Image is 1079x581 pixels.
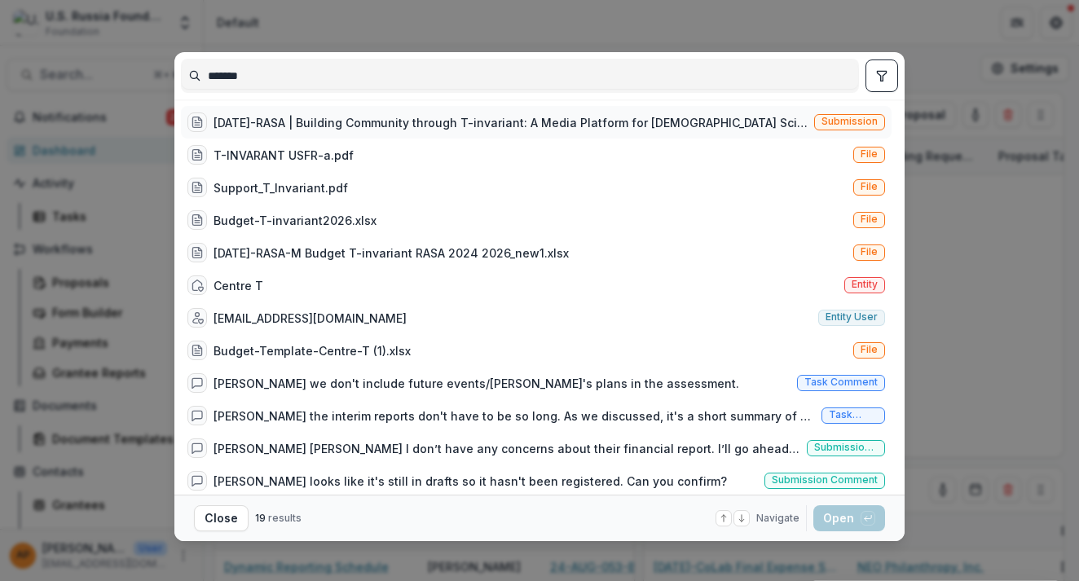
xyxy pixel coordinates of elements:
span: File [861,344,878,355]
div: [DATE]-RASA-M Budget T-invariant RASA 2024 2026_new1.xlsx [214,244,569,262]
span: Task comment [804,376,878,388]
div: [PERSON_NAME] looks like it's still in drafts so it hasn't been registered. Can you confirm? [214,473,727,490]
button: Close [194,505,249,531]
div: [PERSON_NAME] we don't include future events/[PERSON_NAME]'s plans in the assessment. [214,375,739,392]
span: Navigate [756,511,799,526]
button: Open [813,505,885,531]
div: Budget-T-invariant2026.xlsx [214,212,377,229]
button: toggle filters [865,59,898,92]
span: File [861,181,878,192]
span: 19 [255,512,266,524]
span: Submission comment [772,474,878,486]
div: [PERSON_NAME] the interim reports don't have to be so long. As we discussed, it's a short summary... [214,407,815,425]
span: File [861,246,878,257]
div: T-INVARANT USFR-a.pdf [214,147,354,164]
div: Centre T [214,277,263,294]
span: Entity [852,279,878,290]
span: Task comment [829,409,878,420]
div: [DATE]-RASA | Building Community through T-invariant: A Media Platform for [DEMOGRAPHIC_DATA] Sci... [214,114,808,131]
span: results [268,512,302,524]
div: [PERSON_NAME] [PERSON_NAME] I don’t have any concerns about their financial report. I’ll go ahead... [214,440,800,457]
span: Submission [821,116,878,127]
div: Support_T_Invariant.pdf [214,179,348,196]
span: Entity user [826,311,878,323]
div: Budget-Template-Сentre-T (1).xlsx [214,342,411,359]
span: File [861,148,878,160]
div: [EMAIL_ADDRESS][DOMAIN_NAME] [214,310,407,327]
span: Submission comment [814,442,878,453]
span: File [861,213,878,225]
